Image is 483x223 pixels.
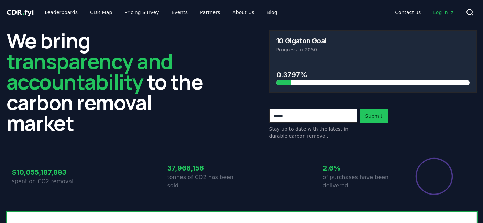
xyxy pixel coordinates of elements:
[22,8,24,16] span: .
[167,173,242,190] p: tonnes of CO2 has been sold
[167,163,242,173] h3: 37,968,156
[261,6,283,19] a: Blog
[7,8,34,17] a: CDR.fyi
[119,6,164,19] a: Pricing Survey
[415,157,453,196] div: Percentage of sales delivered
[7,8,34,16] span: CDR fyi
[389,6,460,19] nav: Main
[227,6,260,19] a: About Us
[360,109,388,123] button: Submit
[389,6,426,19] a: Contact us
[323,163,397,173] h3: 2.6%
[166,6,193,19] a: Events
[7,30,214,133] h2: We bring to the carbon removal market
[276,37,327,44] h3: 10 Gigaton Goal
[12,167,86,177] h3: $10,055,187,893
[323,173,397,190] p: of purchases have been delivered
[12,177,86,186] p: spent on CO2 removal
[85,6,118,19] a: CDR Map
[7,47,173,96] span: transparency and accountability
[195,6,226,19] a: Partners
[276,70,470,80] h3: 0.3797%
[276,46,470,53] p: Progress to 2050
[39,6,283,19] nav: Main
[39,6,83,19] a: Leaderboards
[428,6,460,19] a: Log in
[433,9,454,16] span: Log in
[269,126,357,139] p: Stay up to date with the latest in durable carbon removal.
